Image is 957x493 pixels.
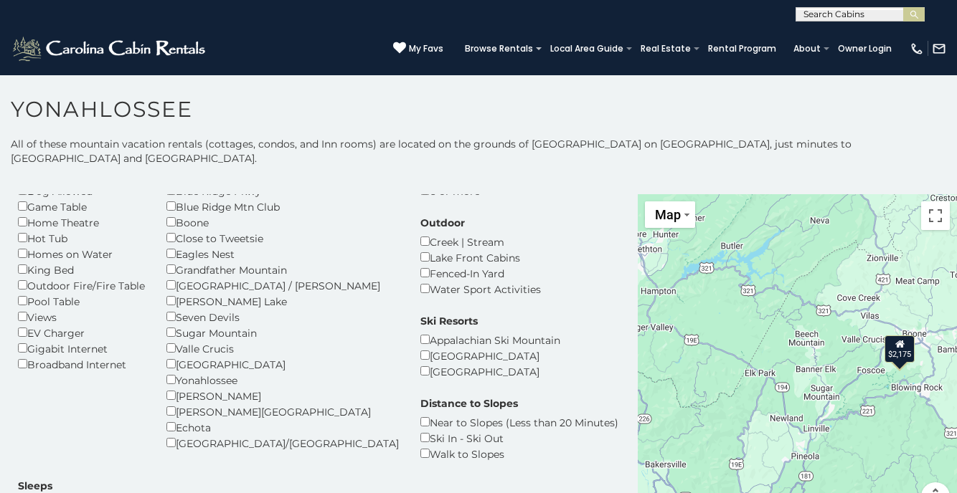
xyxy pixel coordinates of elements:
[420,234,541,249] div: Creek | Stream
[166,230,399,246] div: Close to Tweetsie
[166,214,399,230] div: Boone
[420,314,478,328] label: Ski Resorts
[166,309,399,325] div: Seven Devils
[420,249,541,265] div: Lake Front Cabins
[645,201,695,228] button: Change map style
[393,42,443,56] a: My Favs
[166,435,399,451] div: [GEOGRAPHIC_DATA]/[GEOGRAPHIC_DATA]
[11,34,209,63] img: White-1-2.png
[885,335,915,363] div: $2,175
[166,356,399,372] div: [GEOGRAPHIC_DATA]
[18,309,145,325] div: Views
[166,293,399,309] div: [PERSON_NAME] Lake
[420,414,618,430] div: Near to Slopes (Less than 20 Minutes)
[932,42,946,56] img: mail-regular-white.png
[18,356,145,372] div: Broadband Internet
[166,325,399,340] div: Sugar Mountain
[420,446,618,461] div: Walk to Slopes
[166,198,399,214] div: Blue Ridge Mtn Club
[458,39,540,59] a: Browse Rentals
[921,201,950,230] button: Toggle fullscreen view
[420,396,518,411] label: Distance to Slopes
[420,332,560,348] div: Appalachian Ski Mountain
[166,246,399,262] div: Eagles Nest
[18,214,145,230] div: Home Theatre
[701,39,783,59] a: Rental Program
[18,340,145,356] div: Gigabit Internet
[420,216,465,230] label: Outdoor
[18,277,145,293] div: Outdoor Fire/Fire Table
[18,479,52,493] label: Sleeps
[420,430,618,446] div: Ski In - Ski Out
[166,262,399,277] div: Grandfather Mountain
[420,265,541,281] div: Fenced-In Yard
[18,246,145,262] div: Homes on Water
[910,42,924,56] img: phone-regular-white.png
[409,42,443,55] span: My Favs
[166,388,399,403] div: [PERSON_NAME]
[166,372,399,388] div: Yonahlossee
[633,39,698,59] a: Real Estate
[655,207,681,222] span: Map
[18,293,145,309] div: Pool Table
[166,419,399,435] div: Echota
[18,262,145,277] div: King Bed
[166,277,399,293] div: [GEOGRAPHIC_DATA] / [PERSON_NAME]
[18,325,145,340] div: EV Charger
[831,39,899,59] a: Owner Login
[166,403,399,419] div: [PERSON_NAME][GEOGRAPHIC_DATA]
[786,39,828,59] a: About
[18,230,145,246] div: Hot Tub
[420,281,541,297] div: Water Sport Activities
[18,198,145,214] div: Game Table
[420,363,560,379] div: [GEOGRAPHIC_DATA]
[166,340,399,356] div: Valle Crucis
[420,348,560,363] div: [GEOGRAPHIC_DATA]
[543,39,631,59] a: Local Area Guide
